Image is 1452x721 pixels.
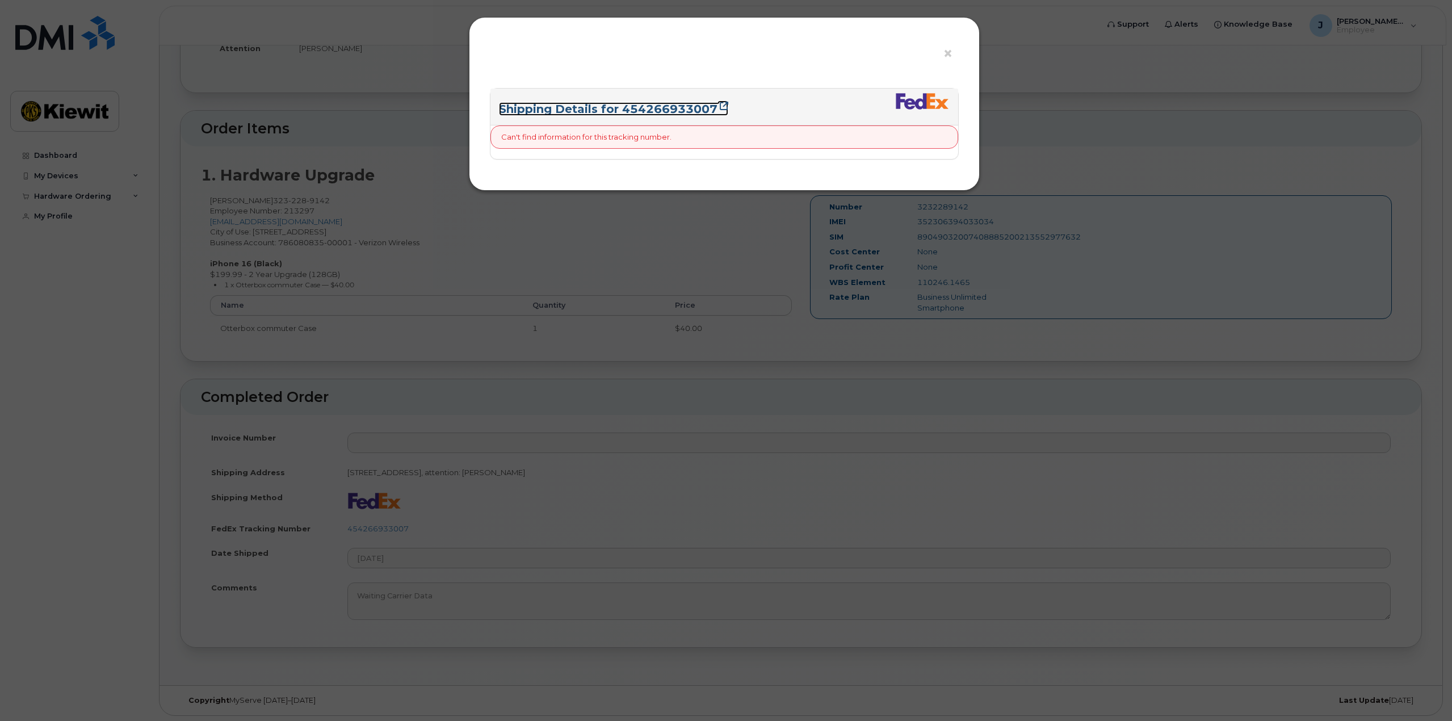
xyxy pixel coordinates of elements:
[943,45,959,62] button: ×
[501,132,672,142] p: Can't find information for this tracking number.
[499,102,728,116] a: Shipping Details for 454266933007
[943,43,953,64] span: ×
[1403,672,1443,712] iframe: Messenger Launcher
[895,93,950,110] img: fedex-bc01427081be8802e1fb5a1adb1132915e58a0589d7a9405a0dcbe1127be6add.png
